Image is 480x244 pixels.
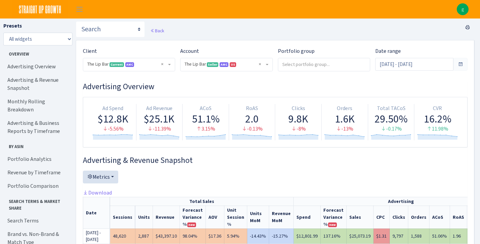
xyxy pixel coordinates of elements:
th: Date [83,197,110,229]
th: Units MoM [247,206,269,229]
div: -13% [324,125,365,133]
span: By ASIN [4,141,70,150]
a: Portfolio Comparison [3,179,71,193]
span: The Lip Bar <span class="badge badge-success">Seller</span><span class="badge badge-primary" data... [185,61,264,68]
th: Revenue Forecast Variance % [180,206,206,229]
input: Select portfolio group... [278,58,370,70]
td: 48,620 [110,229,135,244]
td: $1.31 [374,229,390,244]
div: CVR [417,105,458,112]
span: AMC [220,62,228,67]
div: $12.8K [93,112,133,125]
label: Date range [375,47,401,55]
div: RoAS [232,105,273,112]
label: Account [180,47,199,55]
div: 51.1% [185,112,226,125]
button: Toggle navigation [71,4,88,15]
th: Revenue MoM [269,206,294,229]
div: 2.0 [232,112,273,125]
span: Remove all items [259,61,261,68]
th: CPC [374,206,390,229]
th: Revenue [153,206,180,229]
td: $43,397.10 [153,229,180,244]
div: -0.17% [371,125,412,133]
th: Total Sales [110,197,294,206]
td: 137.16% [321,229,347,244]
th: Spend [294,206,321,229]
th: Unit Session % [224,206,247,229]
th: Sessions [110,206,135,229]
div: 9.8K [278,112,319,125]
td: 1.96 [450,229,467,244]
a: Advertising & Revenue Snapshot [3,73,71,95]
td: [DATE] - [DATE] [83,229,110,244]
span: Seller [207,62,218,67]
td: $25,073.19 [347,229,374,244]
div: -11.39% [139,125,180,133]
th: AOV [206,206,224,229]
a: Portfolio Analytics [3,152,71,166]
span: new [187,222,196,227]
td: 1,588 [408,229,429,244]
div: Clicks [278,105,319,112]
td: $12,801.99 [294,229,321,244]
span: The Lip Bar <span class="badge badge-success">Seller</span><span class="badge badge-primary" data... [181,58,272,71]
label: Portfolio group [278,47,315,55]
a: Download [83,189,112,196]
th: ACoS [429,206,450,229]
div: $25.1K [139,112,180,125]
span: The Lip Bar <span class="badge badge-success">Current</span><span class="badge badge-primary">AMC... [87,61,167,68]
td: 51.06% [429,229,450,244]
div: 16.2% [417,112,458,125]
td: -14.43% [247,229,269,244]
td: 98.04% [180,229,206,244]
a: Monthly Rolling Breakdown [3,95,71,116]
a: Search Terms [3,214,71,228]
h3: Widget #1 [83,82,468,92]
span: US [230,62,236,67]
th: RoAS [450,206,467,229]
div: Total TACoS [371,105,412,112]
div: -5.56% [93,125,133,133]
a: Revenue by Timeframe [3,166,71,179]
th: Spend Forecast Variance % [321,206,347,229]
td: 9,797 [390,229,408,244]
div: Ad Spend [93,105,133,112]
a: Advertising & Business Reports by Timeframe [3,116,71,138]
h3: Widget #2 [83,155,468,165]
span: Current [109,62,124,67]
span: Search Terms & Market Share [4,196,70,211]
label: Presets [3,22,22,30]
a: Advertising Overview [3,60,71,73]
td: -15.27% [269,229,294,244]
div: 29.50% [371,112,412,125]
th: Clicks [390,206,408,229]
div: 11.98% [417,125,458,133]
div: Orders [324,105,365,112]
div: -0.13% [232,125,273,133]
button: Metrics [83,171,118,183]
div: ACoS [185,105,226,112]
span: AMC [125,62,134,67]
div: 3.15% [185,125,226,133]
label: Client [83,47,97,55]
span: Overview [4,48,70,57]
div: Ad Revenue [139,105,180,112]
a: Back [150,28,164,34]
a: g [457,3,469,15]
td: 5.94% [224,229,247,244]
span: new [328,222,337,227]
span: The Lip Bar <span class="badge badge-success">Current</span><span class="badge badge-primary">AMC... [83,58,175,71]
div: -8% [278,125,319,133]
th: Orders [408,206,429,229]
span: Remove all items [161,61,163,68]
td: $17.36 [206,229,224,244]
div: 1.6K [324,112,365,125]
th: Units [135,206,153,229]
td: 2,887 [135,229,153,244]
th: Sales [347,206,374,229]
img: gina [457,3,469,15]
